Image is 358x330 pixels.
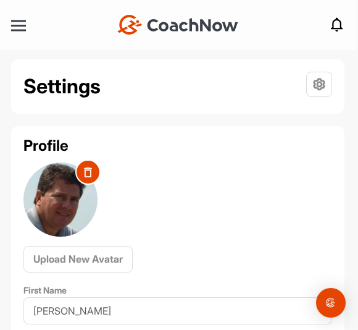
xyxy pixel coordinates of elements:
label: First Name [23,285,67,295]
span: Upload New Avatar [33,253,123,265]
button: Upload New Avatar [23,246,133,273]
h2: Settings [23,72,101,101]
h2: Profile [23,138,332,153]
div: Open Intercom Messenger [316,288,346,318]
img: user [23,163,98,237]
img: CoachNow [117,15,238,35]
